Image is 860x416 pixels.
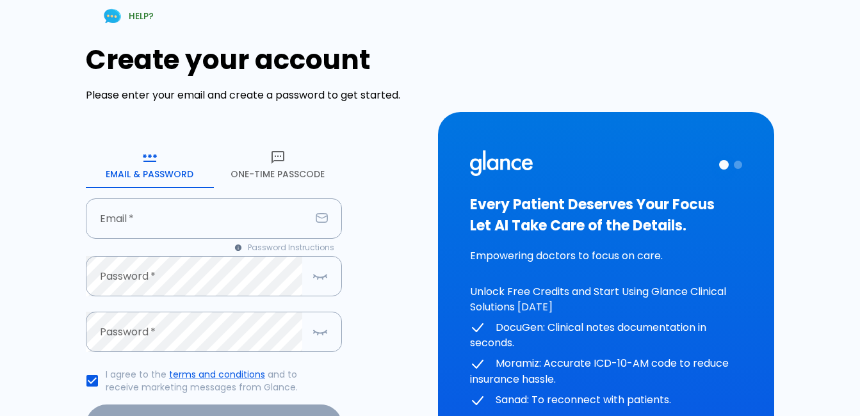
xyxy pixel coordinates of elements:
[470,248,743,264] p: Empowering doctors to focus on care.
[101,5,124,28] img: Chat Support
[470,284,743,315] p: Unlock Free Credits and Start Using Glance Clinical Solutions [DATE]
[470,356,743,387] p: Moramiz: Accurate ICD-10-AM code to reduce insurance hassle.
[470,320,743,351] p: DocuGen: Clinical notes documentation in seconds.
[86,198,311,239] input: your.email@example.com
[86,44,423,76] h1: Create your account
[470,194,743,236] h3: Every Patient Deserves Your Focus Let AI Take Care of the Details.
[227,239,342,257] button: Password Instructions
[470,392,743,408] p: Sanad: To reconnect with patients.
[169,368,265,381] a: terms and conditions
[248,241,334,254] span: Password Instructions
[86,88,423,103] p: Please enter your email and create a password to get started.
[106,368,332,394] p: I agree to the and to receive marketing messages from Glance.
[214,142,342,188] button: One-Time Passcode
[86,142,214,188] button: Email & Password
